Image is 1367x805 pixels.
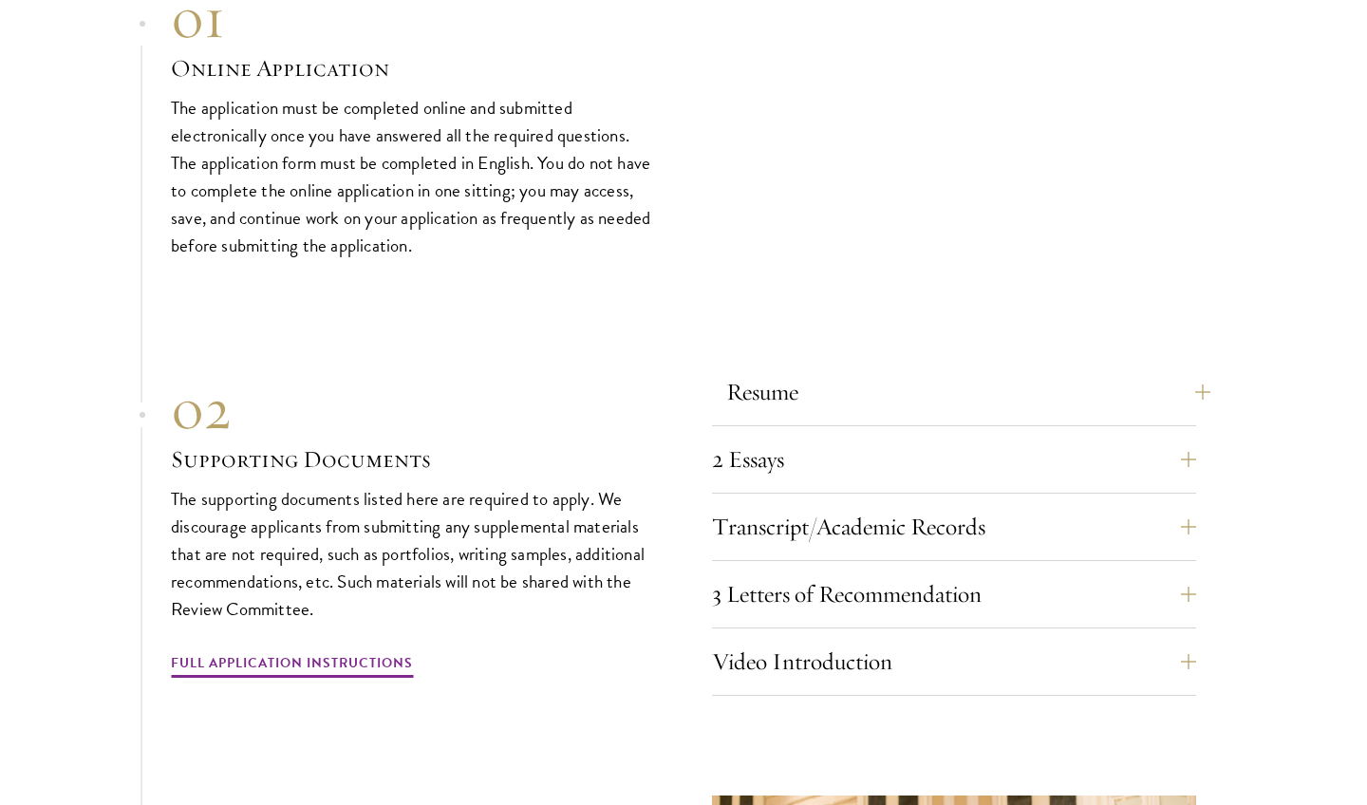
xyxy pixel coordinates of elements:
button: Transcript/Academic Records [712,504,1196,550]
div: 02 [171,375,655,443]
p: The application must be completed online and submitted electronically once you have answered all ... [171,94,655,259]
button: 3 Letters of Recommendation [712,571,1196,617]
button: Resume [726,369,1210,415]
button: Video Introduction [712,639,1196,684]
a: Full Application Instructions [171,651,413,681]
p: The supporting documents listed here are required to apply. We discourage applicants from submitt... [171,485,655,623]
button: 2 Essays [712,437,1196,482]
h3: Online Application [171,52,655,84]
h3: Supporting Documents [171,443,655,476]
